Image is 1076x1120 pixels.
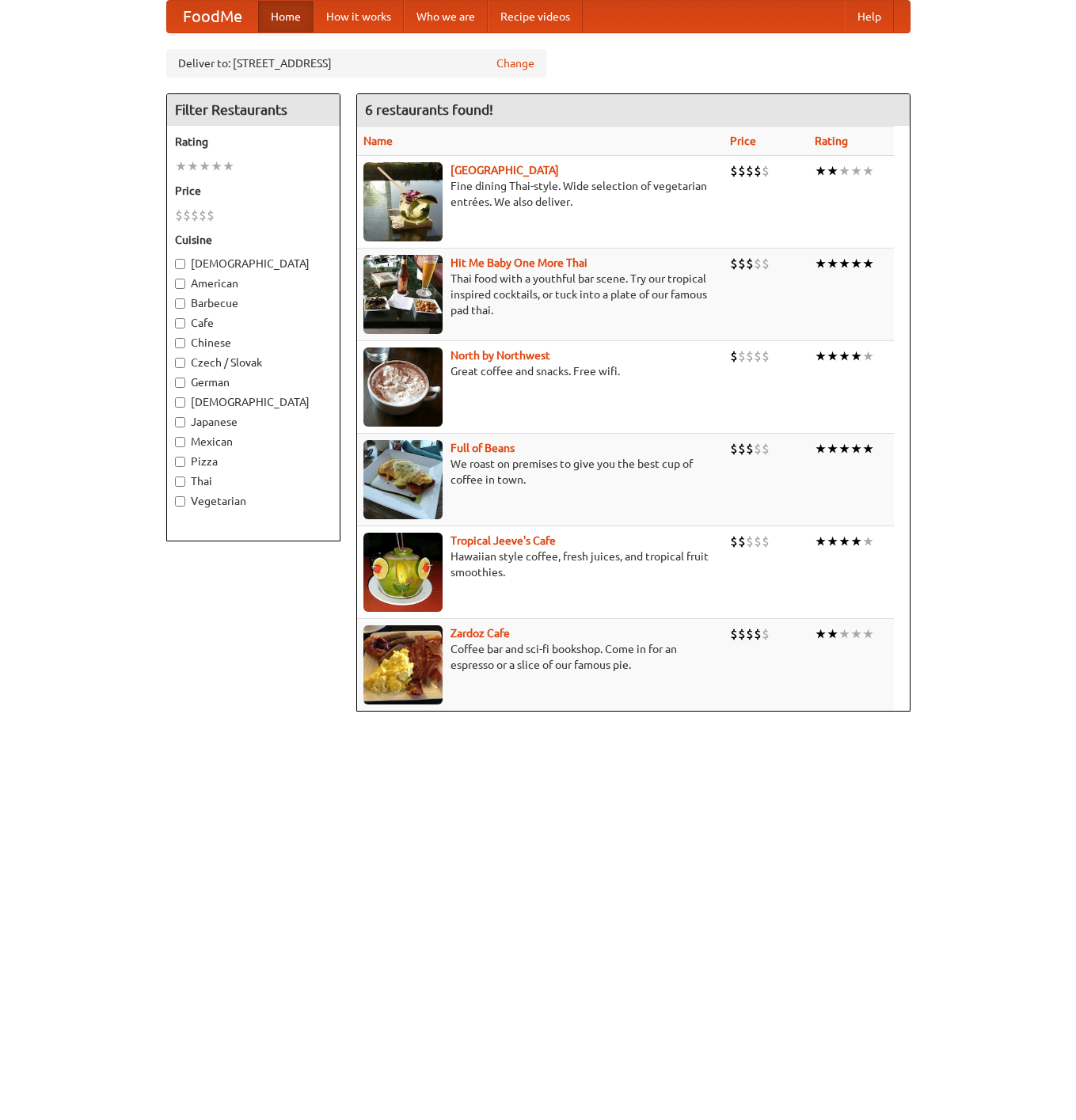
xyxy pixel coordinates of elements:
li: ★ [827,533,838,550]
label: Czech / Slovak [175,355,332,370]
li: ★ [850,625,862,643]
li: ★ [862,533,874,550]
li: $ [754,255,762,272]
p: Coffee bar and sci-fi bookshop. Come in for an espresso or a slice of our famous pie. [363,641,718,673]
a: Rating [815,135,848,147]
li: ★ [850,162,862,180]
li: ★ [222,158,234,175]
label: [DEMOGRAPHIC_DATA] [175,394,332,410]
p: We roast on premises to give you the best cup of coffee in town. [363,456,718,488]
li: $ [762,440,770,457]
a: Home [258,1,314,32]
li: ★ [850,440,862,457]
label: Mexican [175,434,332,450]
li: ★ [850,347,862,365]
input: [DEMOGRAPHIC_DATA] [175,397,185,408]
a: [GEOGRAPHIC_DATA] [451,164,559,177]
a: Full of Beans [451,442,515,454]
label: American [175,275,332,291]
li: $ [738,533,746,550]
li: ★ [862,347,874,365]
li: $ [207,207,215,224]
a: Zardoz Cafe [451,627,510,640]
img: beans.jpg [363,440,443,519]
li: ★ [199,158,211,175]
h5: Cuisine [175,232,332,248]
li: $ [746,347,754,365]
li: ★ [862,255,874,272]
li: ★ [838,255,850,272]
li: $ [183,207,191,224]
ng-pluralize: 6 restaurants found! [365,102,493,117]
label: Vegetarian [175,493,332,509]
li: ★ [838,440,850,457]
h5: Price [175,183,332,199]
img: satay.jpg [363,162,443,241]
li: $ [746,625,754,643]
b: Hit Me Baby One More Thai [451,256,587,269]
li: $ [199,207,207,224]
li: $ [754,440,762,457]
li: ★ [827,347,838,365]
input: Cafe [175,318,185,328]
input: Pizza [175,457,185,467]
li: $ [730,440,738,457]
li: $ [762,347,770,365]
p: Great coffee and snacks. Free wifi. [363,363,718,379]
a: Recipe videos [488,1,583,32]
li: ★ [827,255,838,272]
input: Czech / Slovak [175,358,185,368]
li: $ [730,533,738,550]
h5: Rating [175,134,332,150]
label: Cafe [175,315,332,331]
p: Fine dining Thai-style. Wide selection of vegetarian entrées. We also deliver. [363,178,718,210]
a: Price [730,135,756,147]
input: Barbecue [175,298,185,309]
li: $ [762,162,770,180]
li: ★ [838,347,850,365]
li: ★ [838,162,850,180]
input: Mexican [175,437,185,447]
li: $ [738,255,746,272]
li: ★ [175,158,187,175]
li: $ [754,625,762,643]
li: $ [738,625,746,643]
li: $ [746,255,754,272]
li: $ [746,533,754,550]
li: ★ [862,625,874,643]
input: American [175,279,185,289]
input: German [175,378,185,388]
li: $ [191,207,199,224]
li: ★ [815,625,827,643]
li: $ [762,255,770,272]
li: ★ [827,625,838,643]
a: Name [363,135,393,147]
li: ★ [838,533,850,550]
a: Tropical Jeeve's Cafe [451,534,556,547]
label: Thai [175,473,332,489]
a: Who we are [404,1,488,32]
input: Chinese [175,338,185,348]
input: [DEMOGRAPHIC_DATA] [175,259,185,269]
li: $ [762,625,770,643]
p: Hawaiian style coffee, fresh juices, and tropical fruit smoothies. [363,549,718,580]
li: $ [738,162,746,180]
li: $ [746,440,754,457]
li: ★ [850,533,862,550]
li: ★ [211,158,222,175]
li: $ [754,347,762,365]
img: babythai.jpg [363,255,443,334]
div: Deliver to: [STREET_ADDRESS] [166,49,546,78]
a: How it works [314,1,404,32]
a: FoodMe [167,1,258,32]
li: $ [175,207,183,224]
li: $ [730,162,738,180]
li: ★ [815,162,827,180]
li: ★ [862,440,874,457]
li: ★ [815,440,827,457]
li: ★ [827,440,838,457]
label: Japanese [175,414,332,430]
li: $ [738,440,746,457]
